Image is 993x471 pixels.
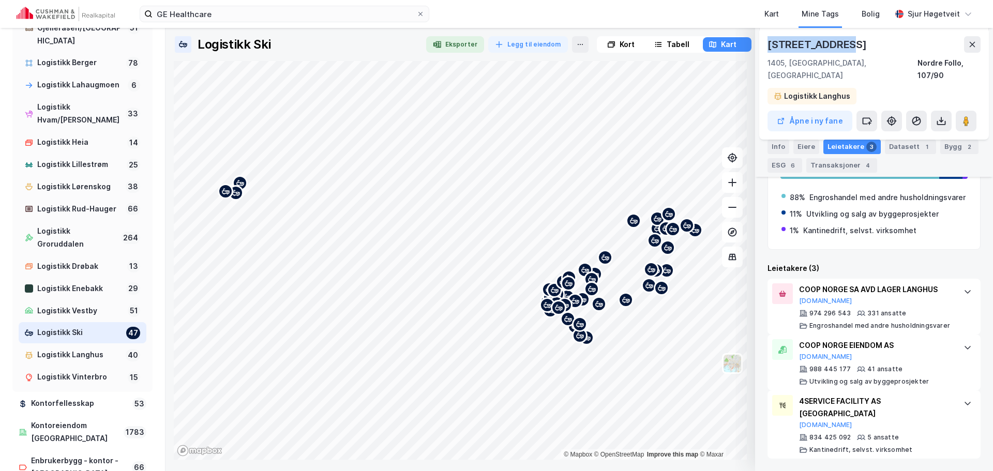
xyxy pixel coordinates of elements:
div: Utvikling og salg av byggeprosjekter [806,208,939,220]
div: Logistikk Ski [198,36,271,53]
div: Map marker [584,271,599,287]
button: Legg til eiendom [488,36,568,53]
div: 264 [121,232,140,244]
div: 33 [126,108,140,120]
img: Z [723,354,742,373]
div: 13 [127,260,140,272]
div: Map marker [560,311,576,327]
a: Logistikk Heia14 [19,132,146,153]
div: ESG [768,158,802,173]
div: 1 [922,142,932,152]
button: [DOMAIN_NAME] [799,297,852,305]
div: Kart [721,38,736,51]
div: 6 [128,79,140,92]
div: Logistikk Berger [37,56,122,69]
div: Map marker [547,282,562,298]
div: Map marker [660,240,675,255]
div: Map marker [567,293,583,309]
div: Map marker [577,262,593,278]
div: Engroshandel med andre husholdningsvarer [809,191,966,204]
div: Nordre Follo, 107/90 [917,57,981,82]
div: Mine Tags [802,8,839,20]
div: 5 ansatte [867,433,899,442]
div: 53 [132,398,146,410]
div: Leietakere [823,140,881,154]
div: Bygg [940,140,979,154]
div: Logistikk Langhus [37,348,122,361]
div: 40 [126,349,140,361]
div: Map marker [218,184,233,199]
div: Map marker [626,213,641,229]
div: Kontrollprogram for chat [941,421,993,471]
div: Tabell [667,38,689,51]
div: 3 [866,142,877,152]
div: Map marker [618,292,634,308]
div: Map marker [643,262,659,277]
button: [DOMAIN_NAME] [799,353,852,361]
div: 14 [127,136,140,149]
div: Kort [620,38,635,51]
div: 6 [788,160,798,171]
div: 2 [964,142,974,152]
a: Maxar [700,451,724,458]
div: Utvikling og salg av byggeprosjekter [809,377,929,386]
div: 1783 [124,426,146,438]
div: Logistikk Vestby [37,305,124,317]
div: [STREET_ADDRESS] [768,36,869,53]
div: Map marker [551,300,566,315]
div: Map marker [584,281,599,297]
div: Map marker [650,221,666,236]
a: Improve this map [647,451,698,458]
div: Datasett [885,140,936,154]
a: Logistikk Ski47 [19,322,146,343]
div: Map marker [541,282,557,297]
div: Map marker [647,233,663,248]
div: Eiere [793,140,819,154]
img: cushman-wakefield-realkapital-logo.202ea83816669bd177139c58696a8fa1.svg [17,7,115,21]
div: 974 296 543 [809,309,851,317]
a: Logistikk Drøbak13 [19,256,146,277]
div: 834 425 092 [809,433,851,442]
div: Kantinedrift, selvst. virksomhet [803,224,916,237]
button: [DOMAIN_NAME] [799,421,852,429]
a: Logistikk Gjelleråsen/[GEOGRAPHIC_DATA]51 [19,5,146,52]
div: Info [768,140,789,154]
div: Sjur Høgetveit [908,8,960,20]
div: Map marker [661,206,676,222]
a: Logistikk Vestby51 [19,300,146,322]
a: OpenStreetMap [594,451,644,458]
div: COOP NORGE EIENDOM AS [799,339,953,352]
a: Kontoreiendom [GEOGRAPHIC_DATA]1783 [12,415,153,449]
a: Mapbox [564,451,592,458]
input: Søk på adresse, matrikkel, gårdeiere, leietakere eller personer [153,6,416,22]
div: Map marker [561,276,576,291]
div: Logistikk Lørenskog [37,180,122,193]
a: Logistikk Rud-Hauger66 [19,199,146,220]
a: Logistikk Lørenskog38 [19,176,146,197]
a: Logistikk Vinterbro15 [19,367,146,388]
div: Logistikk Rud-Hauger [37,203,122,216]
div: COOP NORGE SA AVD LAGER LANGHUS [799,283,953,296]
a: Mapbox homepage [177,445,222,457]
div: Logistikk Enebakk [37,282,122,295]
div: 331 ansatte [867,309,906,317]
div: Transaksjoner [806,158,877,173]
div: Engroshandel med andre husholdningsvarer [809,322,950,330]
div: Leietakere (3) [768,262,981,275]
div: Map marker [650,211,665,226]
div: Map marker [687,222,703,238]
a: Logistikk Hvam/[PERSON_NAME]33 [19,97,146,131]
div: 41 ansatte [867,365,902,373]
div: Map marker [665,221,681,237]
div: Logistikk Gjelleråsen/[GEOGRAPHIC_DATA] [37,9,124,48]
div: Logistikk Langhus [784,90,850,102]
canvas: Map [174,61,747,460]
div: 51 [128,22,140,34]
div: Map marker [587,266,603,282]
div: Logistikk Lillestrøm [37,158,123,171]
div: Map marker [659,263,674,278]
div: 88% [790,191,805,204]
div: 66 [126,203,140,215]
div: 47 [126,327,140,339]
iframe: Chat Widget [941,421,993,471]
